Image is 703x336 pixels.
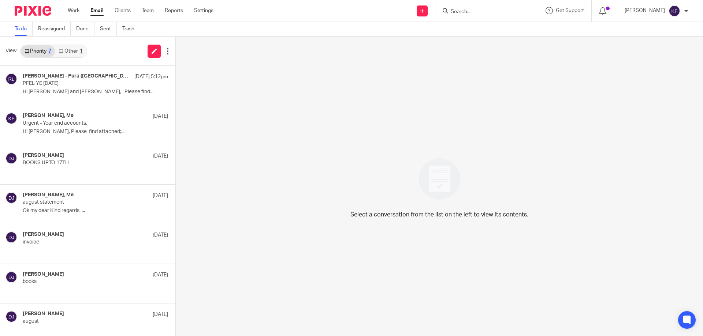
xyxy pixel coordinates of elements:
[153,113,168,120] p: [DATE]
[669,5,680,17] img: svg%3E
[5,231,17,243] img: svg%3E
[15,22,33,36] a: To do
[153,311,168,318] p: [DATE]
[76,22,94,36] a: Done
[23,311,64,317] h4: [PERSON_NAME]
[23,279,139,285] p: books
[23,199,139,205] p: august statement
[153,192,168,199] p: [DATE]
[5,271,17,283] img: svg%3E
[15,6,51,16] img: Pixie
[90,7,104,14] a: Email
[142,7,154,14] a: Team
[23,152,64,159] h4: [PERSON_NAME]
[55,45,86,57] a: Other1
[414,154,465,204] img: image
[21,45,55,57] a: Priority7
[5,73,17,85] img: svg%3E
[153,271,168,279] p: [DATE]
[350,210,528,219] p: Select a conversation from the list on the left to view its contents.
[165,7,183,14] a: Reports
[5,311,17,322] img: svg%3E
[23,231,64,238] h4: [PERSON_NAME]
[5,192,17,204] img: svg%3E
[23,208,168,214] p: Ok my dear Kind regards ...
[48,49,51,54] div: 7
[122,22,140,36] a: Trash
[23,89,168,95] p: Hi [PERSON_NAME] and [PERSON_NAME], Please find...
[23,192,74,198] h4: [PERSON_NAME], Me
[23,160,139,166] p: BOOKS UPTO 17TH
[23,120,139,127] p: Urgent - Year end accounts.
[23,73,131,79] h4: [PERSON_NAME] - Pura ([GEOGRAPHIC_DATA]) Ltd
[23,113,74,119] h4: [PERSON_NAME], Me
[5,113,17,124] img: svg%3E
[194,7,213,14] a: Settings
[23,129,168,135] p: Hi [PERSON_NAME], Please find attached;...
[23,80,139,87] p: PFEL YE [DATE]
[556,8,584,13] span: Get Support
[5,47,16,55] span: View
[5,152,17,164] img: svg%3E
[450,9,516,15] input: Search
[134,73,168,80] p: [DATE] 5:12pm
[100,22,117,36] a: Sent
[115,7,131,14] a: Clients
[38,22,71,36] a: Reassigned
[23,271,64,278] h4: [PERSON_NAME]
[68,7,79,14] a: Work
[23,239,139,245] p: invoice
[80,49,83,54] div: 1
[23,318,139,325] p: august
[153,231,168,239] p: [DATE]
[625,7,665,14] p: [PERSON_NAME]
[153,152,168,160] p: [DATE]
